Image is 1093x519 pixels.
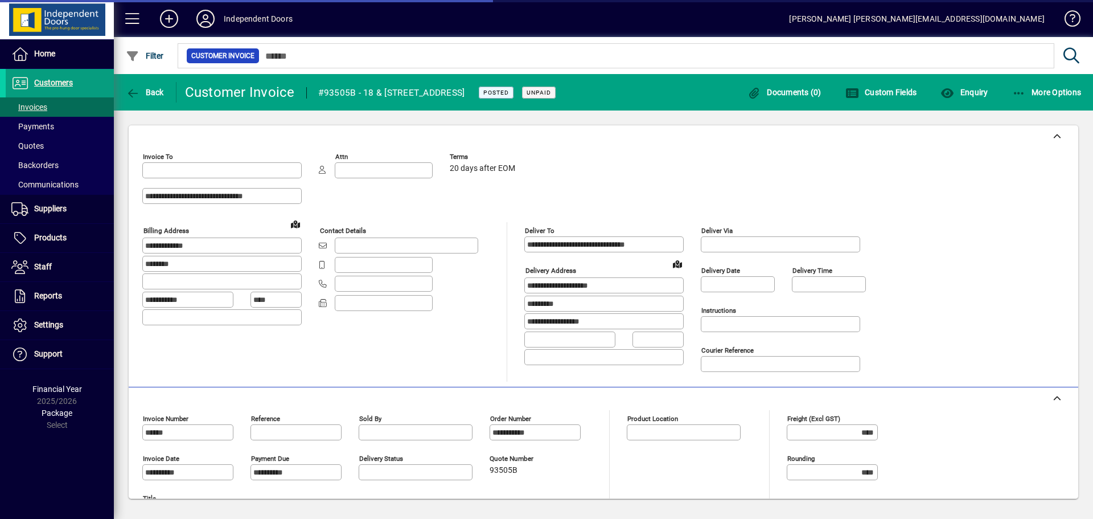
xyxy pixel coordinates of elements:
[789,10,1045,28] div: [PERSON_NAME] [PERSON_NAME][EMAIL_ADDRESS][DOMAIN_NAME]
[335,153,348,161] mat-label: Attn
[6,311,114,340] a: Settings
[34,204,67,213] span: Suppliers
[6,340,114,369] a: Support
[185,83,295,101] div: Customer Invoice
[6,156,114,175] a: Backorders
[251,415,280,423] mat-label: Reference
[251,455,289,463] mat-label: Payment due
[745,82,824,103] button: Documents (0)
[6,136,114,156] a: Quotes
[490,466,517,475] span: 93505B
[224,10,293,28] div: Independent Doors
[32,385,82,394] span: Financial Year
[450,153,518,161] span: Terms
[483,89,509,96] span: Posted
[843,82,920,103] button: Custom Fields
[34,320,63,329] span: Settings
[701,307,736,314] mat-label: Instructions
[187,9,224,29] button: Profile
[143,495,156,502] mat-label: Title
[787,415,840,423] mat-label: Freight (excl GST)
[286,215,305,233] a: View on map
[143,455,179,463] mat-label: Invoice date
[701,227,733,235] mat-label: Deliver via
[191,50,254,62] span: Customer Invoice
[6,40,114,68] a: Home
[938,82,991,103] button: Enquiry
[6,175,114,194] a: Communications
[845,88,917,97] span: Custom Fields
[490,455,558,463] span: Quote number
[34,49,55,58] span: Home
[359,415,381,423] mat-label: Sold by
[701,346,754,354] mat-label: Courier Reference
[787,455,815,463] mat-label: Rounding
[668,255,687,273] a: View on map
[490,415,531,423] mat-label: Order number
[114,82,176,103] app-page-header-button: Back
[1012,88,1082,97] span: More Options
[359,455,403,463] mat-label: Delivery status
[126,88,164,97] span: Back
[1009,82,1084,103] button: More Options
[42,408,72,418] span: Package
[123,82,167,103] button: Back
[527,89,551,96] span: Unpaid
[123,46,167,66] button: Filter
[34,233,67,242] span: Products
[318,84,465,102] div: #93505B - 18 & [STREET_ADDRESS]
[143,415,188,423] mat-label: Invoice number
[11,161,59,170] span: Backorders
[525,227,554,235] mat-label: Deliver To
[11,122,54,131] span: Payments
[6,195,114,223] a: Suppliers
[6,224,114,252] a: Products
[6,253,114,281] a: Staff
[11,103,47,112] span: Invoices
[143,153,173,161] mat-label: Invoice To
[34,78,73,87] span: Customers
[701,267,740,275] mat-label: Delivery date
[34,262,52,271] span: Staff
[11,141,44,150] span: Quotes
[6,97,114,117] a: Invoices
[11,180,79,189] span: Communications
[940,88,988,97] span: Enquiry
[34,349,63,358] span: Support
[747,88,821,97] span: Documents (0)
[151,9,187,29] button: Add
[34,291,62,300] span: Reports
[450,164,515,173] span: 20 days after EOM
[1056,2,1079,39] a: Knowledge Base
[6,282,114,310] a: Reports
[627,415,678,423] mat-label: Product location
[6,117,114,136] a: Payments
[126,51,164,60] span: Filter
[792,267,832,275] mat-label: Delivery time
